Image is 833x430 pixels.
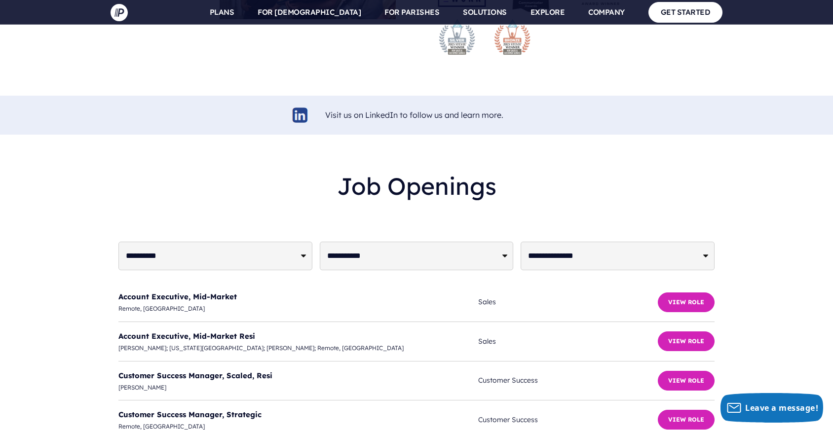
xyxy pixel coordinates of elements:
[745,402,818,413] span: Leave a message!
[478,335,658,348] span: Sales
[720,393,823,423] button: Leave a message!
[658,331,715,351] button: View Role
[478,414,658,426] span: Customer Success
[118,331,255,341] a: Account Executive, Mid-Market Resi
[291,106,309,124] img: linkedin-logo
[658,371,715,391] button: View Role
[648,2,723,22] a: GET STARTED
[478,296,658,308] span: Sales
[118,164,715,208] h2: Job Openings
[658,292,715,312] button: View Role
[118,382,478,393] span: [PERSON_NAME]
[118,303,478,314] span: Remote, [GEOGRAPHIC_DATA]
[118,410,262,419] a: Customer Success Manager, Strategic
[118,371,272,380] a: Customer Success Manager, Scaled, Resi
[478,374,658,387] span: Customer Success
[118,343,478,354] span: [PERSON_NAME]; [US_STATE][GEOGRAPHIC_DATA]; [PERSON_NAME]; Remote, [GEOGRAPHIC_DATA]
[118,292,237,301] a: Account Executive, Mid-Market
[658,410,715,430] button: View Role
[492,17,532,57] img: stevie-bronze
[325,110,503,120] a: Visit us on LinkedIn to follow us and learn more.
[437,17,477,57] img: stevie-silver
